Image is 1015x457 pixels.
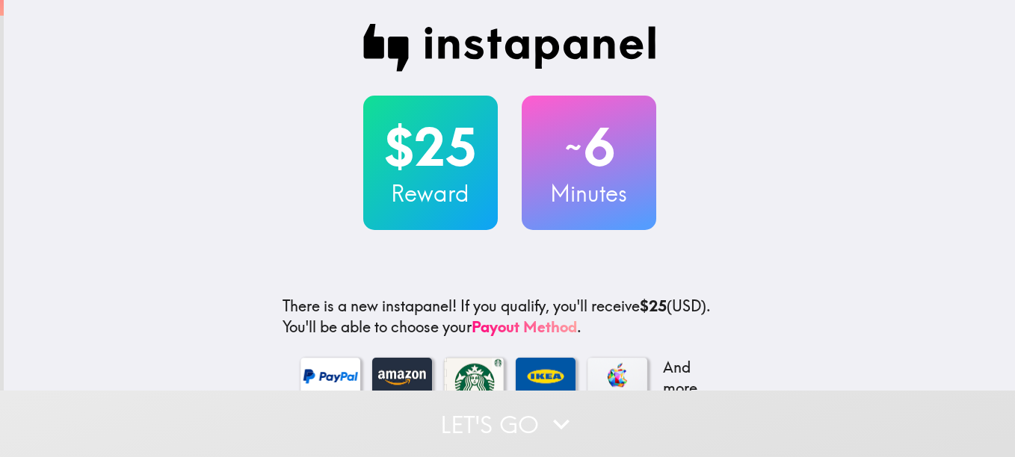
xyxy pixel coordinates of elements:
[640,296,667,315] b: $25
[363,178,498,209] h3: Reward
[563,125,584,170] span: ~
[472,317,577,336] a: Payout Method
[363,116,498,178] h2: $25
[283,296,737,338] p: If you qualify, you'll receive (USD) . You'll be able to choose your .
[522,178,656,209] h3: Minutes
[659,357,719,399] p: And more...
[363,24,656,72] img: Instapanel
[283,296,457,315] span: There is a new instapanel!
[522,116,656,178] h2: 6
